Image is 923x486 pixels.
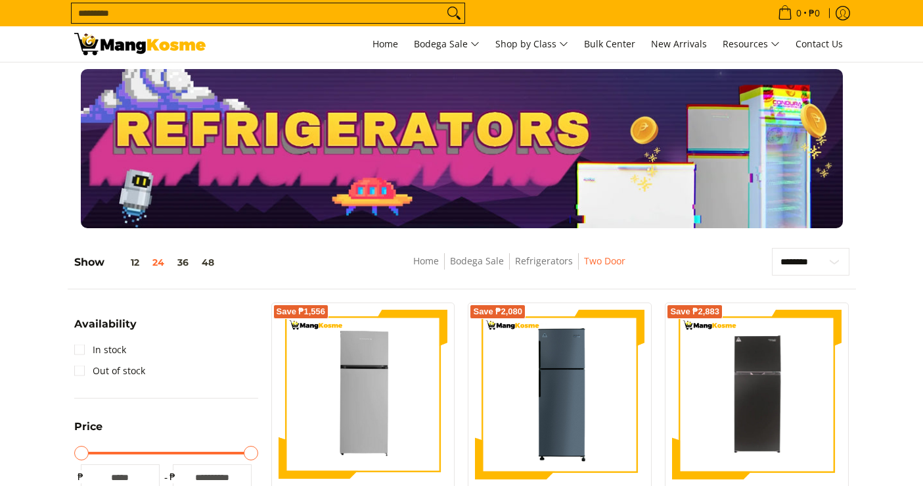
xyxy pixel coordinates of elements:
img: condura-direct-cool-7.5-cubic-feet-2-door-manual-defrost-inverter-ref-iron-gray-full-view-mang-kosme [475,310,644,479]
nav: Breadcrumbs [319,253,719,283]
button: 36 [171,257,195,268]
span: Two Door [584,253,625,270]
span: Contact Us [796,37,843,50]
h5: Show [74,256,221,269]
span: New Arrivals [651,37,707,50]
span: Save ₱1,556 [277,308,326,316]
button: 48 [195,257,221,268]
a: Resources [716,26,786,62]
span: Price [74,422,102,432]
summary: Open [74,319,137,339]
img: Bodega Sale Refrigerator l Mang Kosme: Home Appliances Warehouse Sale Two Door [74,33,206,55]
a: Home [366,26,405,62]
a: New Arrivals [644,26,713,62]
nav: Main Menu [219,26,849,62]
span: ₱ [74,470,87,483]
summary: Open [74,422,102,442]
span: Resources [723,36,780,53]
img: Condura 6.4 Cu. Ft. No Frost Inverter Refrigerator, Dark Inox, CNF198i (Class A) [672,310,842,479]
span: Shop by Class [495,36,568,53]
img: Kelvinator 7.3 Cu.Ft. Direct Cool KLC Manual Defrost Standard Refrigerator (Silver) (Class A) [279,310,448,479]
a: Home [413,255,439,267]
button: Search [443,3,464,23]
a: Shop by Class [489,26,575,62]
button: 24 [146,257,171,268]
span: • [774,6,824,20]
span: Home [372,37,398,50]
span: ₱0 [807,9,822,18]
span: Save ₱2,883 [670,308,719,316]
a: Bodega Sale [407,26,486,62]
span: Bulk Center [584,37,635,50]
a: Contact Us [789,26,849,62]
span: Availability [74,319,137,329]
span: ₱ [166,470,179,483]
span: Save ₱2,080 [473,308,522,316]
a: Refrigerators [515,255,573,267]
a: Out of stock [74,360,145,381]
span: 0 [794,9,803,18]
button: 12 [104,257,146,268]
a: Bodega Sale [450,255,504,267]
span: Bodega Sale [414,36,480,53]
a: Bulk Center [577,26,642,62]
a: In stock [74,339,126,360]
